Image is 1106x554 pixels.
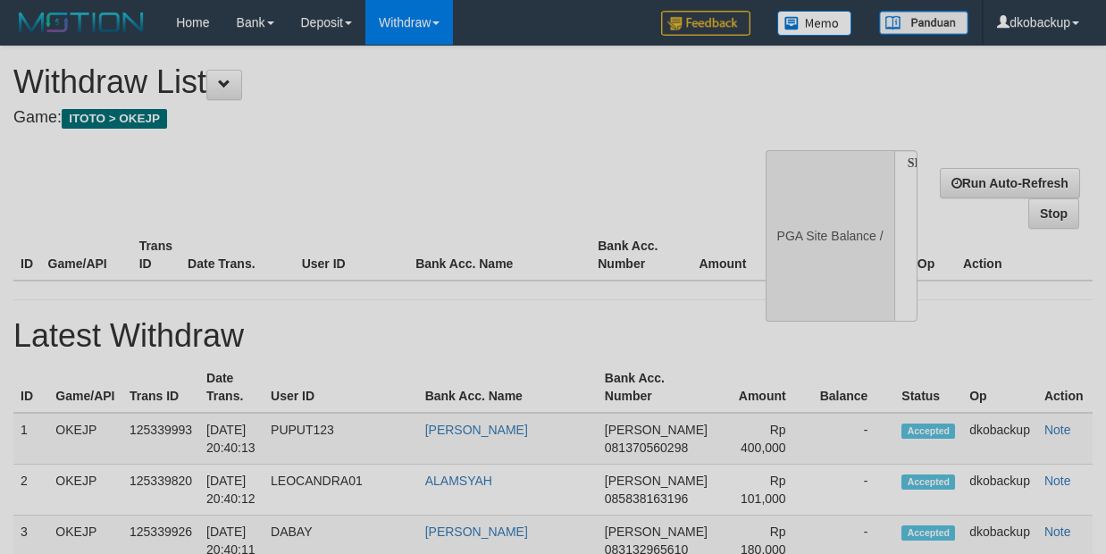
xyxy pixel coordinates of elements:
[48,413,122,465] td: OKEJP
[901,525,955,541] span: Accepted
[264,465,418,516] td: LEOCANDRA01
[901,474,955,490] span: Accepted
[199,362,264,413] th: Date Trans.
[199,465,264,516] td: [DATE] 20:40:12
[48,362,122,413] th: Game/API
[940,168,1080,198] a: Run Auto-Refresh
[901,424,955,439] span: Accepted
[682,230,773,281] th: Amount
[62,109,167,129] span: ITOTO > OKEJP
[13,64,719,100] h1: Withdraw List
[605,474,708,488] span: [PERSON_NAME]
[777,11,852,36] img: Button%20Memo.svg
[13,318,1093,354] h1: Latest Withdraw
[122,413,199,465] td: 125339993
[13,465,48,516] td: 2
[48,465,122,516] td: OKEJP
[41,230,132,281] th: Game/API
[13,413,48,465] td: 1
[180,230,295,281] th: Date Trans.
[13,362,48,413] th: ID
[122,362,199,413] th: Trans ID
[418,362,598,413] th: Bank Acc. Name
[962,465,1037,516] td: dkobackup
[879,11,968,35] img: panduan.png
[962,413,1037,465] td: dkobackup
[605,441,688,455] span: 081370560298
[13,109,719,127] h4: Game:
[956,230,1093,281] th: Action
[425,525,528,539] a: [PERSON_NAME]
[13,230,41,281] th: ID
[425,423,528,437] a: [PERSON_NAME]
[598,362,716,413] th: Bank Acc. Number
[199,413,264,465] td: [DATE] 20:40:13
[264,362,418,413] th: User ID
[1044,525,1071,539] a: Note
[1028,198,1079,229] a: Stop
[910,230,956,281] th: Op
[295,230,409,281] th: User ID
[962,362,1037,413] th: Op
[605,423,708,437] span: [PERSON_NAME]
[813,465,895,516] td: -
[605,491,688,506] span: 085838163196
[425,474,492,488] a: ALAMSYAH
[408,230,591,281] th: Bank Acc. Name
[264,413,418,465] td: PUPUT123
[813,413,895,465] td: -
[716,362,813,413] th: Amount
[661,11,750,36] img: Feedback.jpg
[132,230,180,281] th: Trans ID
[894,362,962,413] th: Status
[1044,474,1071,488] a: Note
[13,9,149,36] img: MOTION_logo.png
[716,465,813,516] td: Rp 101,000
[122,465,199,516] td: 125339820
[1037,362,1093,413] th: Action
[813,362,895,413] th: Balance
[591,230,682,281] th: Bank Acc. Number
[605,525,708,539] span: [PERSON_NAME]
[1044,423,1071,437] a: Note
[766,150,894,322] div: PGA Site Balance /
[716,413,813,465] td: Rp 400,000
